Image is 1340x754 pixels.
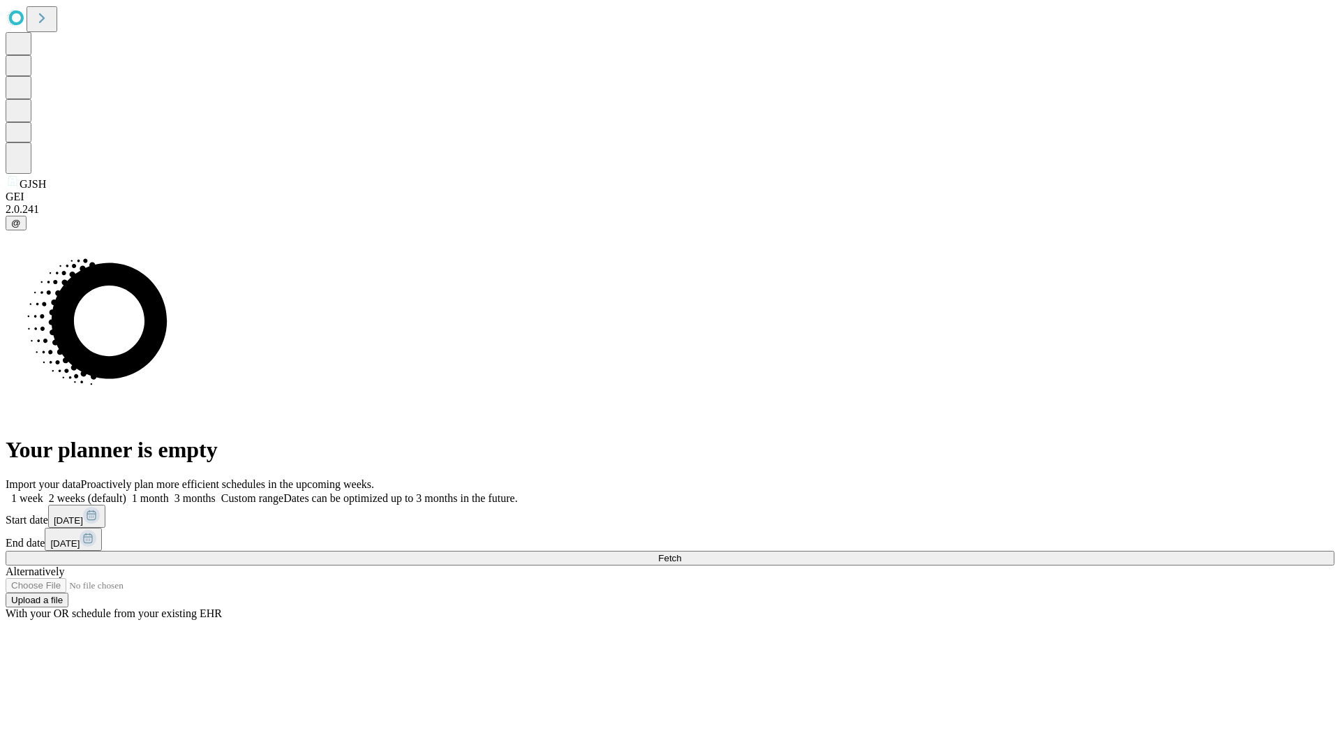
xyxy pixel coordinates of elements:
span: Custom range [221,492,283,504]
div: GEI [6,191,1334,203]
button: [DATE] [48,505,105,528]
button: [DATE] [45,528,102,551]
span: Fetch [658,553,681,563]
div: End date [6,528,1334,551]
button: Fetch [6,551,1334,565]
h1: Your planner is empty [6,437,1334,463]
span: [DATE] [50,538,80,549]
span: 3 months [174,492,216,504]
div: 2.0.241 [6,203,1334,216]
div: Start date [6,505,1334,528]
span: @ [11,218,21,228]
span: Alternatively [6,565,64,577]
button: Upload a file [6,593,68,607]
span: Dates can be optimized up to 3 months in the future. [283,492,517,504]
span: 1 month [132,492,169,504]
span: Proactively plan more efficient schedules in the upcoming weeks. [81,478,374,490]
span: 2 weeks (default) [49,492,126,504]
span: 1 week [11,492,43,504]
button: @ [6,216,27,230]
span: [DATE] [54,515,83,526]
span: Import your data [6,478,81,490]
span: With your OR schedule from your existing EHR [6,607,222,619]
span: GJSH [20,178,46,190]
